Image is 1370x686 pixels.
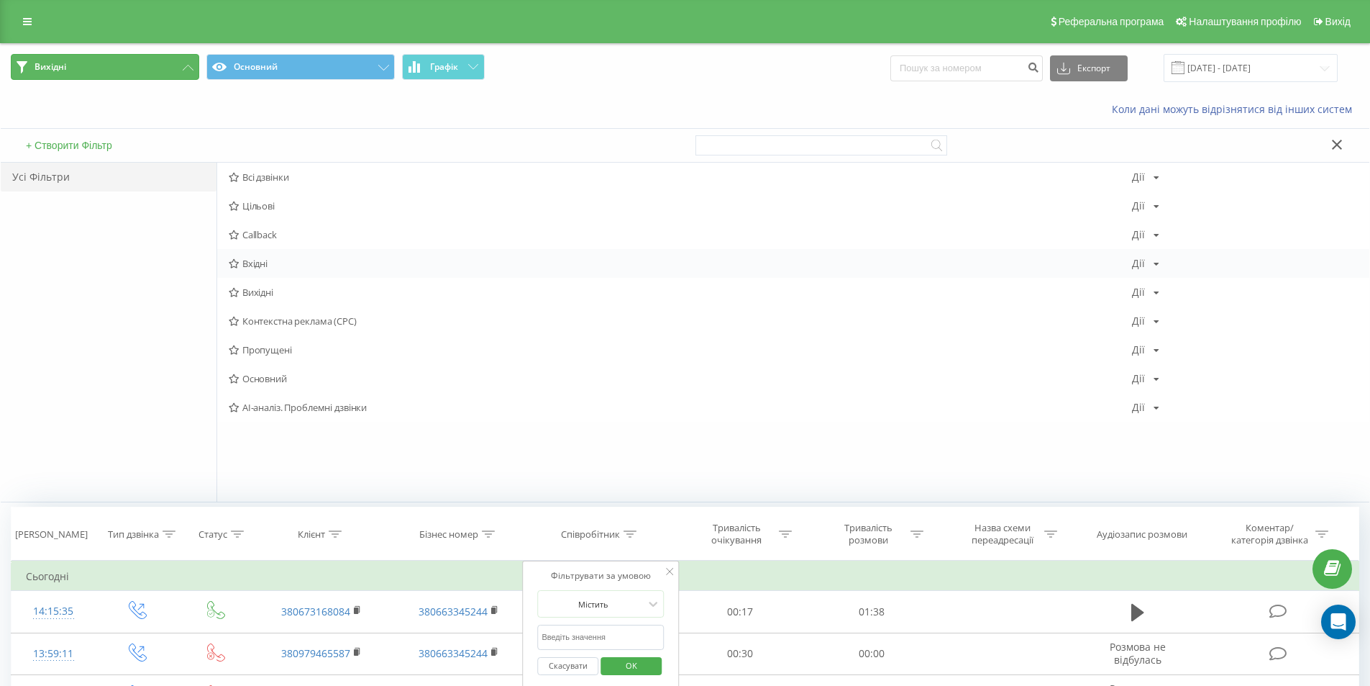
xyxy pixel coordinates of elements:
[206,54,395,80] button: Основний
[1110,640,1166,667] span: Розмова не відбулась
[26,597,81,626] div: 14:15:35
[698,522,775,546] div: Тривалість очікування
[1189,16,1301,27] span: Налаштування профілю
[1050,55,1128,81] button: Експорт
[12,562,1359,591] td: Сьогодні
[561,528,620,541] div: Співробітник
[1112,102,1359,116] a: Коли дані можуть відрізнятися вiд інших систем
[229,230,1132,240] span: Callback
[806,591,938,633] td: 01:38
[298,528,325,541] div: Клієнт
[108,528,159,541] div: Тип дзвінка
[1,163,216,191] div: Усі Фільтри
[281,605,350,618] a: 380673168084
[1132,287,1145,297] div: Дії
[1132,230,1145,240] div: Дії
[1132,258,1145,268] div: Дії
[806,633,938,674] td: 00:00
[890,55,1043,81] input: Пошук за номером
[419,528,478,541] div: Бізнес номер
[1228,522,1312,546] div: Коментар/категорія дзвінка
[1132,345,1145,355] div: Дії
[537,625,664,650] input: Введіть значення
[229,287,1132,297] span: Вихідні
[229,258,1132,268] span: Вхідні
[15,528,88,541] div: [PERSON_NAME]
[1132,402,1145,412] div: Дії
[229,201,1132,211] span: Цільові
[675,591,806,633] td: 00:17
[600,657,662,675] button: OK
[1132,316,1145,326] div: Дії
[11,54,199,80] button: Вихідні
[229,316,1132,326] span: Контекстна реклама (CPC)
[675,633,806,674] td: 00:30
[1321,605,1356,639] div: Open Intercom Messenger
[1132,374,1145,384] div: Дії
[22,139,117,152] button: + Створити Фільтр
[229,374,1132,384] span: Основний
[229,172,1132,182] span: Всі дзвінки
[35,61,66,73] span: Вихідні
[830,522,907,546] div: Тривалість розмови
[419,605,488,618] a: 380663345244
[537,569,664,583] div: Фільтрувати за умовою
[281,646,350,660] a: 380979465587
[1132,201,1145,211] div: Дії
[1132,172,1145,182] div: Дії
[1327,138,1348,153] button: Закрити
[419,646,488,660] a: 380663345244
[229,345,1132,355] span: Пропущені
[26,640,81,668] div: 13:59:11
[229,402,1132,412] span: AI-аналіз. Проблемні дзвінки
[611,654,652,677] span: OK
[964,522,1041,546] div: Назва схеми переадресації
[1059,16,1164,27] span: Реферальна програма
[537,657,598,675] button: Скасувати
[1097,528,1187,541] div: Аудіозапис розмови
[198,528,227,541] div: Статус
[1325,16,1351,27] span: Вихід
[402,54,485,80] button: Графік
[430,62,458,72] span: Графік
